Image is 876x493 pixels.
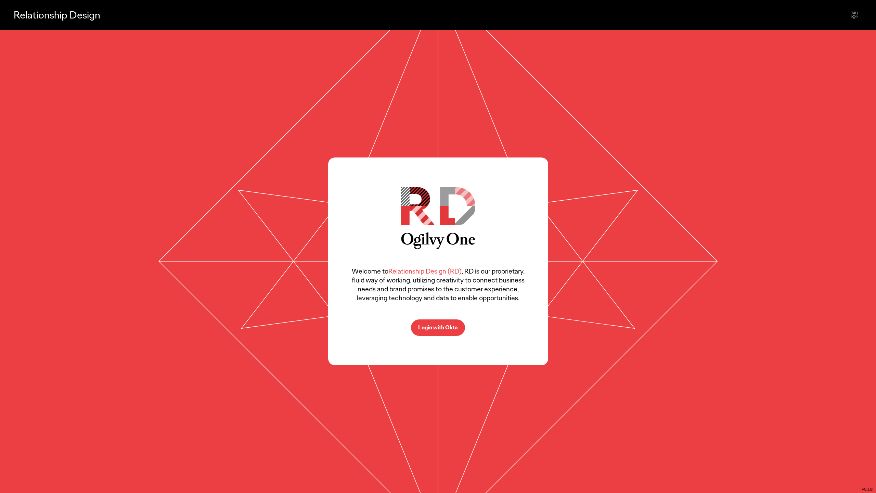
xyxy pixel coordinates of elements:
[411,319,465,336] button: Login with Okta
[14,8,100,22] p: Relationship Design
[418,325,458,330] p: Login with Okta
[401,187,475,225] img: RD Logo
[349,267,528,302] p: Welcome to , RD is our proprietary, fluid way of working, utilizing creativity to connect busines...
[846,7,862,23] div: Send feedback
[388,267,462,276] span: Relationship Design (RD)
